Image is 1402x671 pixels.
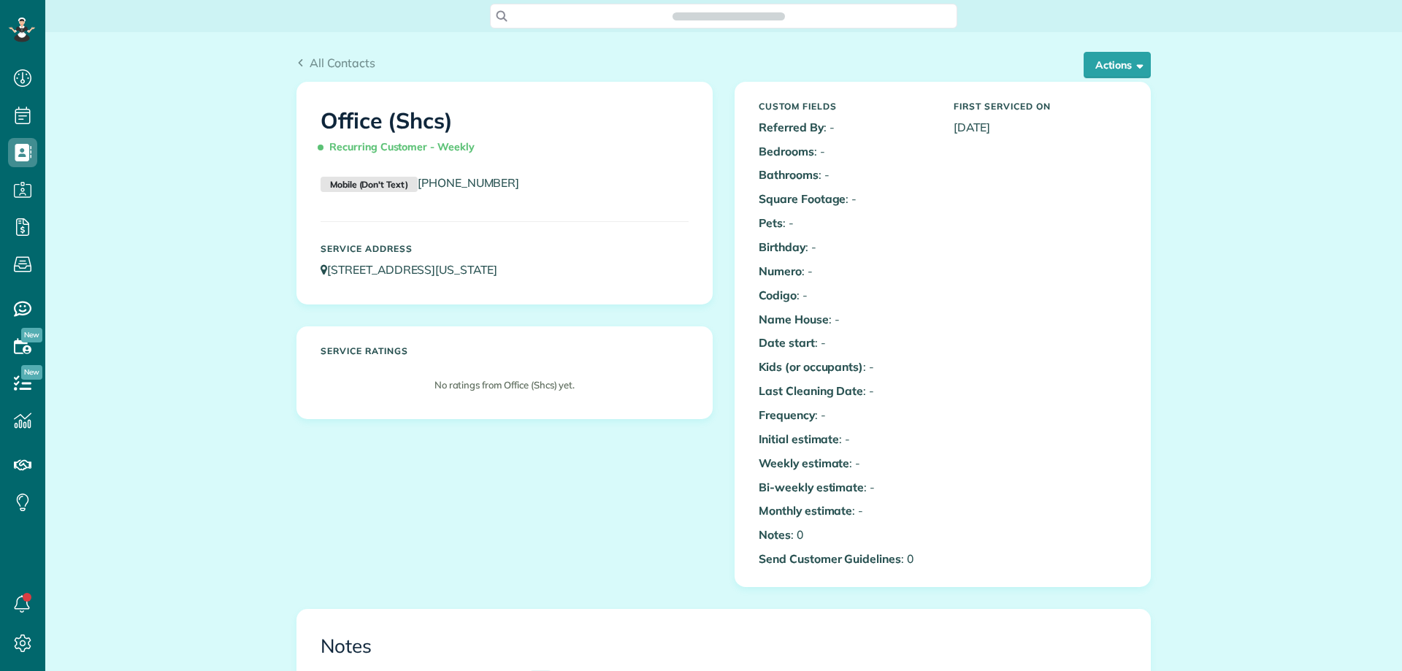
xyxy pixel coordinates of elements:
p: : - [759,311,932,328]
b: Bi-weekly estimate [759,480,864,494]
span: All Contacts [310,55,375,70]
b: Date start [759,335,815,350]
p: : - [759,455,932,472]
p: : - [759,287,932,304]
h5: First Serviced On [954,101,1127,111]
a: [STREET_ADDRESS][US_STATE] [321,262,511,277]
h1: Office (Shcs) [321,109,689,160]
p: : - [759,239,932,256]
p: : - [759,143,932,160]
p: : 0 [759,526,932,543]
b: Last Cleaning Date [759,383,863,398]
p: : - [759,383,932,399]
b: Monthly estimate [759,503,852,518]
span: Recurring Customer - Weekly [321,134,480,160]
a: All Contacts [296,54,375,72]
b: Send Customer Guidelines [759,551,901,566]
button: Actions [1084,52,1151,78]
p: No ratings from Office (Shcs) yet. [328,378,681,392]
p: [DATE] [954,119,1127,136]
b: Bedrooms [759,144,814,158]
h5: Service ratings [321,346,689,356]
a: Mobile (Don't Text)[PHONE_NUMBER] [321,175,519,190]
p: : - [759,479,932,496]
p: : - [759,431,932,448]
b: Birthday [759,239,805,254]
small: Mobile (Don't Text) [321,177,418,193]
b: Weekly estimate [759,456,849,470]
b: Initial estimate [759,432,839,446]
b: Notes [759,527,791,542]
b: Name House [759,312,829,326]
p: : - [759,119,932,136]
b: Numero [759,264,802,278]
p: : 0 [759,551,932,567]
b: Pets [759,215,783,230]
p: : - [759,334,932,351]
h3: Notes [321,636,1127,657]
p: : - [759,166,932,183]
p: : - [759,215,932,231]
b: Square Footage [759,191,846,206]
b: Bathrooms [759,167,819,182]
p: : - [759,358,932,375]
p: : - [759,502,932,519]
h5: Service Address [321,244,689,253]
span: New [21,365,42,380]
p: : - [759,191,932,207]
h5: Custom Fields [759,101,932,111]
p: : - [759,407,932,423]
p: : - [759,263,932,280]
span: Search ZenMaid… [687,9,770,23]
b: Referred By [759,120,824,134]
span: New [21,328,42,342]
b: Codigo [759,288,797,302]
b: Frequency [759,407,815,422]
b: Kids (or occupants) [759,359,863,374]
